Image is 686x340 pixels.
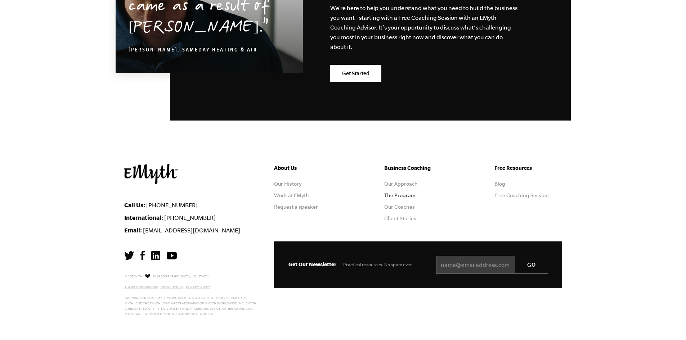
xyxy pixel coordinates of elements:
a: Work at EMyth [274,192,309,198]
strong: Call Us: [124,201,145,208]
a: [PHONE_NUMBER] [164,214,216,221]
strong: International: [124,214,163,221]
cite: [PERSON_NAME], SameDay Heating & Air [129,48,257,54]
p: We’re here to help you understand what you need to build the business you want - starting with a ... [330,3,518,52]
a: Request a speaker [274,204,318,210]
img: EMyth [124,164,178,184]
input: name@emailaddress.com [436,256,548,274]
span: Practical resources. No spam ever. [343,262,413,267]
a: The Program [384,192,416,198]
img: YouTube [167,252,177,259]
img: Facebook [140,251,145,260]
a: Our History [274,181,301,187]
strong: Email: [124,227,142,234]
a: Get Started [330,65,381,82]
a: Privacy Policy [186,285,210,289]
img: Love [145,274,150,278]
input: GO [515,256,548,273]
h5: About Us [274,164,342,172]
h5: Business Coaching [384,164,452,172]
a: [PHONE_NUMBER] [146,202,198,208]
a: [EMAIL_ADDRESS][DOMAIN_NAME] [143,227,240,234]
a: Terms & Conditions [125,285,158,289]
a: Our Coaches [384,204,415,210]
a: Blog [494,181,505,187]
a: Client Stories [384,216,416,221]
a: Our Approach [384,181,418,187]
a: Free Coaching Session [494,192,549,198]
iframe: Chat Widget [650,305,686,340]
a: Cookie Policy [161,285,183,289]
span: Get Our Newsletter [288,261,336,267]
img: Twitter [124,251,134,260]
img: LinkedIn [151,251,160,260]
p: Made with in [GEOGRAPHIC_DATA], [US_STATE]. Copyright © 2025 E-Myth Worldwide, Inc. All rights re... [125,273,257,317]
h5: Free Resources [494,164,562,172]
